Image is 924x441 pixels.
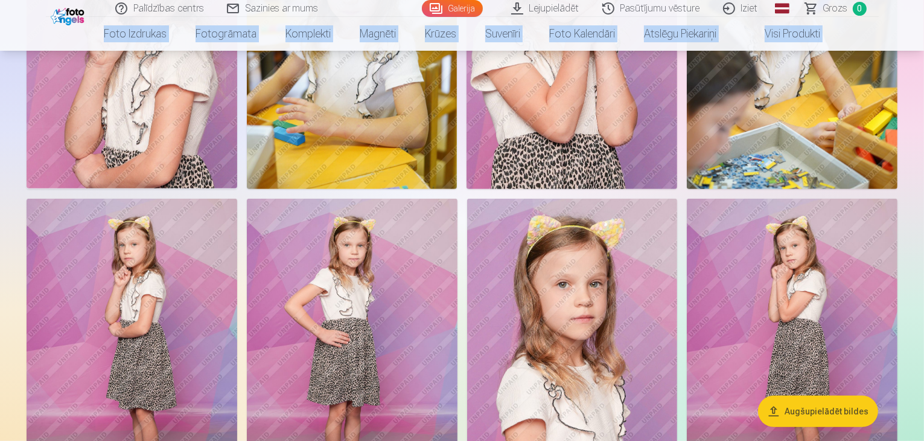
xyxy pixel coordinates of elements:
[51,5,88,25] img: /fa1
[471,17,535,51] a: Suvenīri
[731,17,835,51] a: Visi produkti
[853,2,867,16] span: 0
[345,17,410,51] a: Magnēti
[89,17,181,51] a: Foto izdrukas
[758,395,878,427] button: Augšupielādēt bildes
[271,17,345,51] a: Komplekti
[410,17,471,51] a: Krūzes
[535,17,629,51] a: Foto kalendāri
[629,17,731,51] a: Atslēgu piekariņi
[823,1,848,16] span: Grozs
[181,17,271,51] a: Fotogrāmata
